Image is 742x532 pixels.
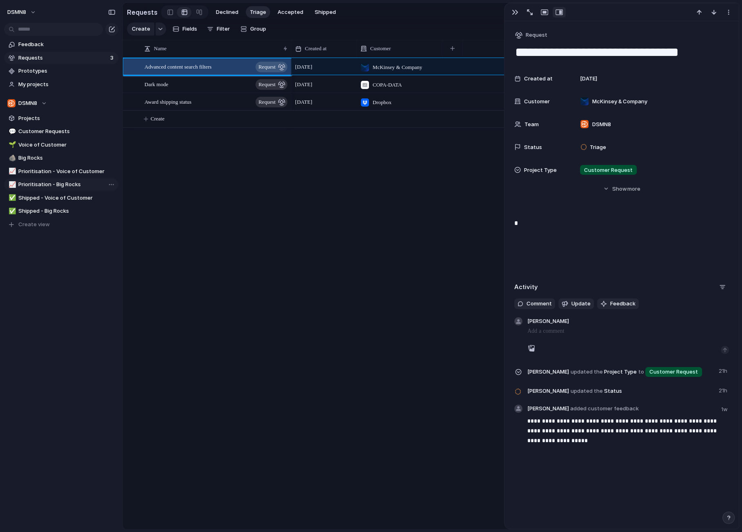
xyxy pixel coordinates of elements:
span: Create [151,115,164,123]
span: My projects [18,80,116,89]
span: Customer Requests [18,127,116,136]
span: Fields [182,25,197,33]
a: 💬Customer Requests [4,125,118,138]
span: Create [132,25,150,33]
button: 💬 [7,127,16,136]
div: 🪨 [9,154,14,163]
span: [PERSON_NAME] [527,317,569,326]
span: [DATE] [295,98,312,106]
h2: Requests [127,7,158,17]
span: Voice of Customer [18,141,116,149]
button: Shipped [311,6,340,18]
button: request [255,97,287,107]
a: 📈Prioritisation - Voice of Customer [4,165,118,178]
span: 1w [721,405,729,414]
span: Team [524,120,539,129]
button: Accepted [273,6,307,18]
span: Update [571,300,591,308]
span: Create view [18,220,50,229]
span: 3 [110,54,115,62]
span: McKinsey & Company [373,63,422,71]
span: McKinsey & Company [592,98,647,106]
span: [PERSON_NAME] [527,368,569,376]
a: 🪨Big Rocks [4,152,118,164]
span: Customer Request [584,166,633,174]
span: Triage [250,8,266,16]
button: Feedback [597,298,639,309]
span: [DATE] [295,80,312,89]
span: [DATE] [295,63,312,71]
a: ✅Shipped - Voice of Customer [4,192,118,204]
span: Customer [370,45,391,53]
span: Project Type [524,166,557,174]
span: Shipped - Big Rocks [18,207,116,215]
span: Request [526,31,547,39]
button: Comment [514,298,555,309]
span: 21h [719,385,729,395]
span: Group [250,25,266,33]
a: 📈Prioritisation - Big Rocks [4,178,118,191]
span: Shipped [315,8,336,16]
span: Status [524,143,542,151]
button: request [255,79,287,90]
button: 🌱 [7,141,16,149]
span: DSMN8 [18,99,37,107]
span: Declined [216,8,238,16]
span: Triage [590,143,606,151]
a: My projects [4,78,118,91]
span: updated the [571,368,603,376]
span: COPA-DATA [373,81,402,89]
span: [PERSON_NAME] [527,405,639,413]
span: Dark mode [144,79,168,89]
div: 🌱 [9,140,14,149]
span: Award shipping status [144,97,191,106]
button: DSMN8 [4,97,118,109]
button: Triage [246,6,270,18]
h2: Activity [514,283,538,292]
button: Fields [169,22,200,36]
button: ✅ [7,207,16,215]
span: more [627,185,640,193]
button: 📈 [7,180,16,189]
span: Name [154,45,167,53]
a: Requests3 [4,52,118,64]
span: Prototypes [18,67,116,75]
span: Created at [305,45,327,53]
span: Customer Request [649,368,698,376]
button: Group [236,22,270,36]
span: added customer feedback [570,405,639,412]
button: Create [127,22,154,36]
span: [DATE] [580,75,597,83]
div: ✅Shipped - Big Rocks [4,205,118,217]
span: Feedback [18,40,116,49]
button: DSMN8 [4,6,40,19]
span: DSMN8 [592,120,611,129]
span: Advanced content search filters [144,62,211,71]
span: Project Type [527,365,714,378]
span: Show [612,185,627,193]
a: Prototypes [4,65,118,77]
span: 21h [719,365,729,375]
span: request [258,79,275,90]
button: Create view [4,218,118,231]
div: ✅ [9,207,14,216]
span: Customer [524,98,550,106]
button: Showmore [514,181,729,196]
span: Dropbox [373,98,391,107]
span: request [258,61,275,73]
div: 🌱Voice of Customer [4,139,118,151]
span: Requests [18,54,108,62]
span: [PERSON_NAME] [527,387,569,395]
button: Request [513,29,550,41]
span: Created at [524,75,553,83]
span: DSMN8 [7,8,26,16]
div: 💬 [9,127,14,136]
span: Prioritisation - Voice of Customer [18,167,116,176]
span: Accepted [278,8,303,16]
span: Feedback [610,300,635,308]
